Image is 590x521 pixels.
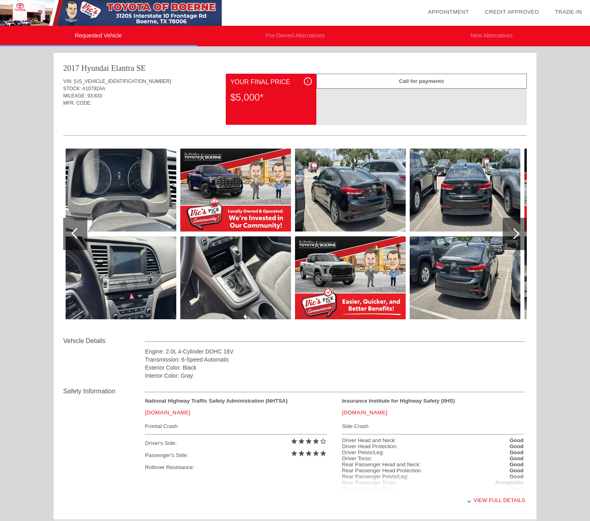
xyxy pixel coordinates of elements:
div: SE [136,62,146,74]
div: Transmission: 6-Speed Automatic [145,356,525,364]
img: image.aspx [180,149,291,232]
div: $5,000* [230,87,312,108]
span: VIN: [63,79,72,84]
span: STOCK: [63,86,81,91]
div: Rear Passenger Pelvis/Leg: [342,473,408,480]
a: Appointment [428,9,469,15]
i: star [312,438,320,445]
span: 93,833 [87,93,102,99]
div: Frontal Crash [145,421,326,431]
img: image.aspx [295,149,406,232]
strong: National Highway Traffic Safety Administration (NHTSA) [145,398,287,404]
div: Exterior Color: Black [145,364,525,372]
div: View full details [145,490,525,510]
div: Driver Head Protection: [342,443,398,449]
img: image.aspx [410,149,520,232]
div: Driver Torso: [342,455,372,461]
span: i [307,79,308,84]
div: Interior Color: Gray [145,372,525,380]
a: Credit Approved [485,9,539,15]
div: Call for payments [316,74,527,89]
span: [US_VEHICLE_IDENTIFICATION_NUMBER] [74,79,171,84]
img: image.aspx [410,236,520,319]
div: Passenger's Side: [145,449,326,461]
div: Engine: 2.0L 4-Cylinder DOHC 16V [145,347,525,356]
strong: Good [510,467,524,473]
div: Rear Passenger Head Protection: [342,467,422,473]
span: MILEAGE: [63,93,86,99]
strong: Good [510,443,524,449]
a: [DOMAIN_NAME] [145,409,190,416]
strong: Good [510,449,524,455]
i: star [312,450,320,457]
div: Safety Information [63,387,145,396]
div: Driver Head and Neck: [342,437,396,443]
div: Rollover Resistance: [145,461,326,473]
a: Trade-In [555,9,582,15]
li: Pre-Owned Alternatives [197,26,394,46]
div: Rear Passenger Head and Neck: [342,461,421,467]
img: image.aspx [295,236,406,319]
img: image.aspx [180,236,291,319]
span: MFR. CODE: [63,100,92,106]
div: Side Crash [342,421,524,431]
i: star [298,438,305,445]
i: star [305,450,312,457]
strong: Insurance Institute for Highway Safety (IIHS) [342,398,455,404]
a: [DOMAIN_NAME] [342,409,388,416]
i: star [305,438,312,445]
strong: Good [510,455,524,461]
div: Your Final Price [230,77,312,87]
div: Driver Pelvis/Leg: [342,449,384,455]
div: 2017 Hyundai Elantra [63,62,134,74]
strong: Good [510,473,524,480]
strong: Good [510,461,524,467]
i: star [291,438,298,445]
div: Quoted on [DATE] 1:31:25 PM [63,112,527,124]
i: star [298,450,305,457]
i: star_border [320,438,327,445]
div: Driver's Side: [145,437,326,449]
i: star [291,450,298,457]
i: star [320,450,327,457]
strong: Good [510,437,524,443]
img: image.aspx [66,149,176,232]
img: image.aspx [66,236,176,319]
li: New Alternatives [393,26,590,46]
span: A10792AA [82,86,105,91]
div: Vehicle Details [63,336,145,346]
